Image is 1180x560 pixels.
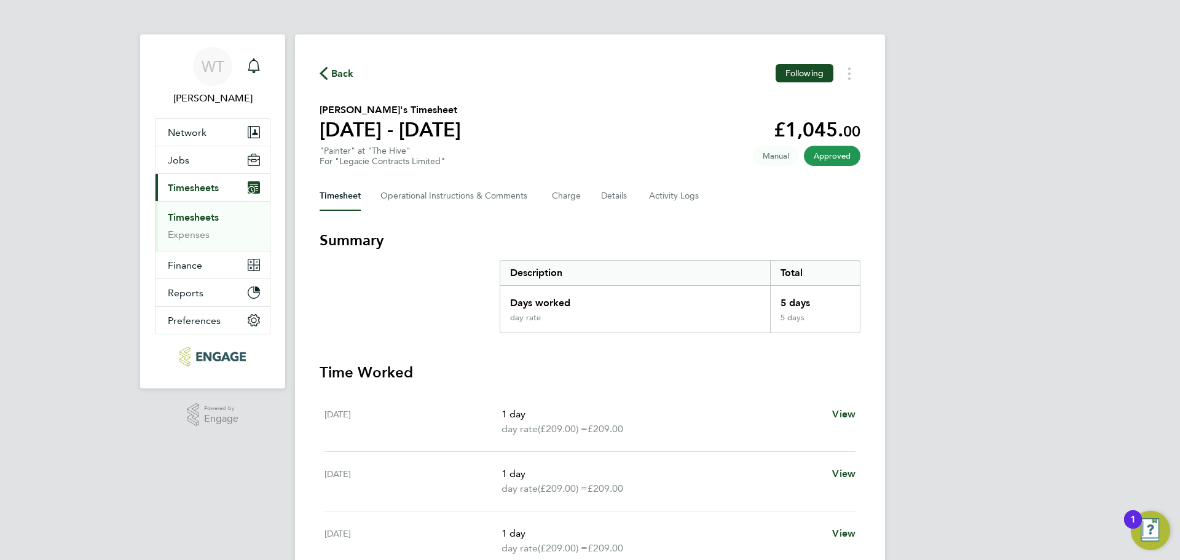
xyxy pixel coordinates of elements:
button: Activity Logs [649,181,701,211]
span: £209.00 [588,483,623,494]
button: Preferences [155,307,270,334]
div: [DATE] [324,467,502,496]
button: Back [320,66,354,81]
a: Timesheets [168,211,219,223]
a: Go to home page [155,347,270,366]
h3: Time Worked [320,363,860,382]
div: For "Legacie Contracts Limited" [320,156,445,167]
button: Operational Instructions & Comments [380,181,532,211]
button: Reports [155,279,270,306]
div: day rate [510,313,541,323]
span: View [832,468,855,479]
span: £209.00 [588,423,623,435]
span: View [832,408,855,420]
p: 1 day [502,526,822,541]
span: Preferences [168,315,221,326]
span: Jobs [168,154,189,166]
span: Reports [168,287,203,299]
button: Finance [155,251,270,278]
a: View [832,407,855,422]
span: View [832,527,855,539]
span: day rate [502,541,538,556]
a: Powered byEngage [187,403,239,427]
p: 1 day [502,467,822,481]
button: Following [776,64,833,82]
span: William Twun [155,91,270,106]
span: £209.00 [588,542,623,554]
div: [DATE] [324,526,502,556]
span: Following [785,68,824,79]
span: This timesheet was manually created. [753,146,799,166]
a: View [832,526,855,541]
p: 1 day [502,407,822,422]
a: WT[PERSON_NAME] [155,47,270,106]
span: This timesheet has been approved. [804,146,860,166]
div: Total [770,261,860,285]
span: Back [331,66,354,81]
span: 00 [843,122,860,140]
span: Engage [204,414,238,424]
app-decimal: £1,045. [774,118,860,141]
div: Description [500,261,770,285]
button: Details [601,181,629,211]
a: View [832,467,855,481]
nav: Main navigation [140,34,285,388]
span: day rate [502,422,538,436]
span: WT [202,58,224,74]
div: 1 [1130,519,1136,535]
div: [DATE] [324,407,502,436]
span: (£209.00) = [538,423,588,435]
a: Expenses [168,229,210,240]
span: Powered by [204,403,238,414]
button: Timesheets Menu [838,64,860,83]
button: Charge [552,181,581,211]
span: Finance [168,259,202,271]
img: legacie-logo-retina.png [179,347,245,366]
div: Days worked [500,286,770,313]
span: (£209.00) = [538,542,588,554]
span: (£209.00) = [538,483,588,494]
span: Network [168,127,206,138]
button: Timesheet [320,181,361,211]
div: 5 days [770,313,860,333]
button: Open Resource Center, 1 new notification [1131,511,1170,550]
h3: Summary [320,231,860,250]
div: 5 days [770,286,860,313]
h2: [PERSON_NAME]'s Timesheet [320,103,461,117]
h1: [DATE] - [DATE] [320,117,461,142]
div: Summary [500,260,860,333]
div: Timesheets [155,201,270,251]
button: Network [155,119,270,146]
div: "Painter" at "The Hive" [320,146,445,167]
span: Timesheets [168,182,219,194]
span: day rate [502,481,538,496]
button: Timesheets [155,174,270,201]
button: Jobs [155,146,270,173]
